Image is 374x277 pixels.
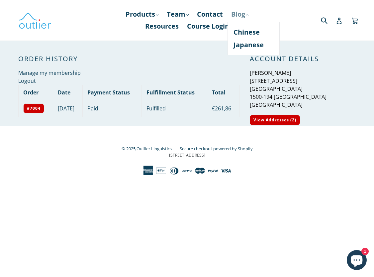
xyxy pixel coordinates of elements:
a: Course Login [184,20,233,32]
a: Contact [194,8,226,20]
img: Outlier Linguistics [18,11,51,30]
a: Team [163,8,192,20]
a: #7004 [23,103,44,113]
a: Resources [142,20,182,32]
a: View Addresses (2) [250,115,300,125]
a: Chinese [234,26,274,39]
a: Manage my membership [18,69,81,76]
th: Payment Status [83,85,142,100]
a: Outlier Linguistics [137,146,172,152]
td: [DATE] [53,100,82,117]
a: Products [122,8,162,20]
p: [PERSON_NAME] [STREET_ADDRESS] [GEOGRAPHIC_DATA] 1500-194 [GEOGRAPHIC_DATA] [GEOGRAPHIC_DATA] [250,69,356,109]
a: Secure checkout powered by Shopify [180,146,253,152]
td: Fulfilled [141,100,207,117]
p: [STREET_ADDRESS] [18,152,356,158]
h2: Order History [18,55,240,63]
a: Japanese [234,39,274,51]
small: © 2025, [122,146,178,152]
h2: Account Details [250,55,356,63]
a: Logout [18,77,36,84]
th: Total [207,85,239,100]
inbox-online-store-chat: Shopify online store chat [345,250,369,272]
th: Date [53,85,82,100]
a: Blog [228,8,252,20]
th: Order [19,85,53,100]
input: Search [319,13,337,27]
td: Paid [83,100,142,117]
td: €261,86 [207,100,239,117]
th: Fulfillment Status [141,85,207,100]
